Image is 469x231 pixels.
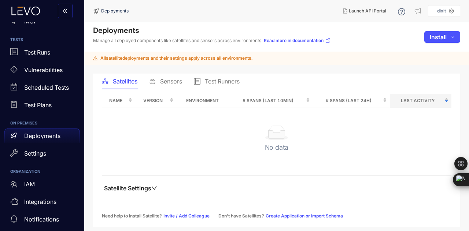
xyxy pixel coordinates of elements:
[205,78,240,85] span: Test Runners
[4,14,80,32] a: MCP
[393,97,443,105] span: Last Activity
[4,98,80,115] a: Test Plans
[101,8,129,14] span: Deployments
[24,181,35,187] p: IAM
[24,49,50,56] p: Test Runs
[113,78,137,85] span: Satellites
[24,84,69,91] p: Scheduled Tests
[102,94,135,108] th: Name
[232,97,304,105] span: # Spans (last 10min)
[430,34,447,40] span: Install
[102,185,159,192] button: Satellite Settingsdown
[4,212,80,230] a: Notifications
[24,102,52,108] p: Test Plans
[316,97,382,105] span: # Spans (last 24h)
[218,213,264,219] span: Don’t have Satellites?
[102,213,162,219] span: Need help to Install Satellite?
[62,8,68,15] span: double-left
[10,121,74,126] h6: ON PREMISES
[4,195,80,212] a: Integrations
[4,45,80,63] a: Test Runs
[24,133,60,139] p: Deployments
[10,38,74,42] h6: TESTS
[451,35,455,39] span: down
[265,143,289,152] div: No data
[24,67,63,73] p: Vulnerabilities
[264,38,331,44] a: Read more in documentation
[151,185,157,191] span: down
[160,78,182,85] span: Sensors
[24,198,56,205] p: Integrations
[4,177,80,195] a: IAM
[105,97,127,105] span: Name
[93,26,331,35] h4: Deployments
[24,216,59,223] p: Notifications
[93,56,97,60] span: warning
[266,213,343,219] a: Create Application or Import Schema
[177,94,229,108] th: Environment
[4,146,80,164] a: Settings
[58,4,73,18] button: double-left
[10,180,18,188] span: team
[313,94,390,108] th: # Spans (last 24h)
[93,38,331,44] p: Manage all deployed components like satellites and sensors across environments.
[163,213,210,219] a: Invite / Add Colleague
[349,8,386,14] span: Launch API Portal
[4,128,80,146] a: Deployments
[4,63,80,80] a: Vulnerabilities
[24,150,46,157] p: Settings
[10,169,74,174] h6: ORGANIZATION
[337,5,392,17] button: Launch API Portal
[100,56,252,61] span: All satellite deployments and their settings apply across all environments.
[138,97,169,105] span: Version
[437,8,446,14] p: dixit
[424,31,460,43] button: Installdown
[229,94,313,108] th: # Spans (last 10min)
[135,94,177,108] th: Version
[4,80,80,98] a: Scheduled Tests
